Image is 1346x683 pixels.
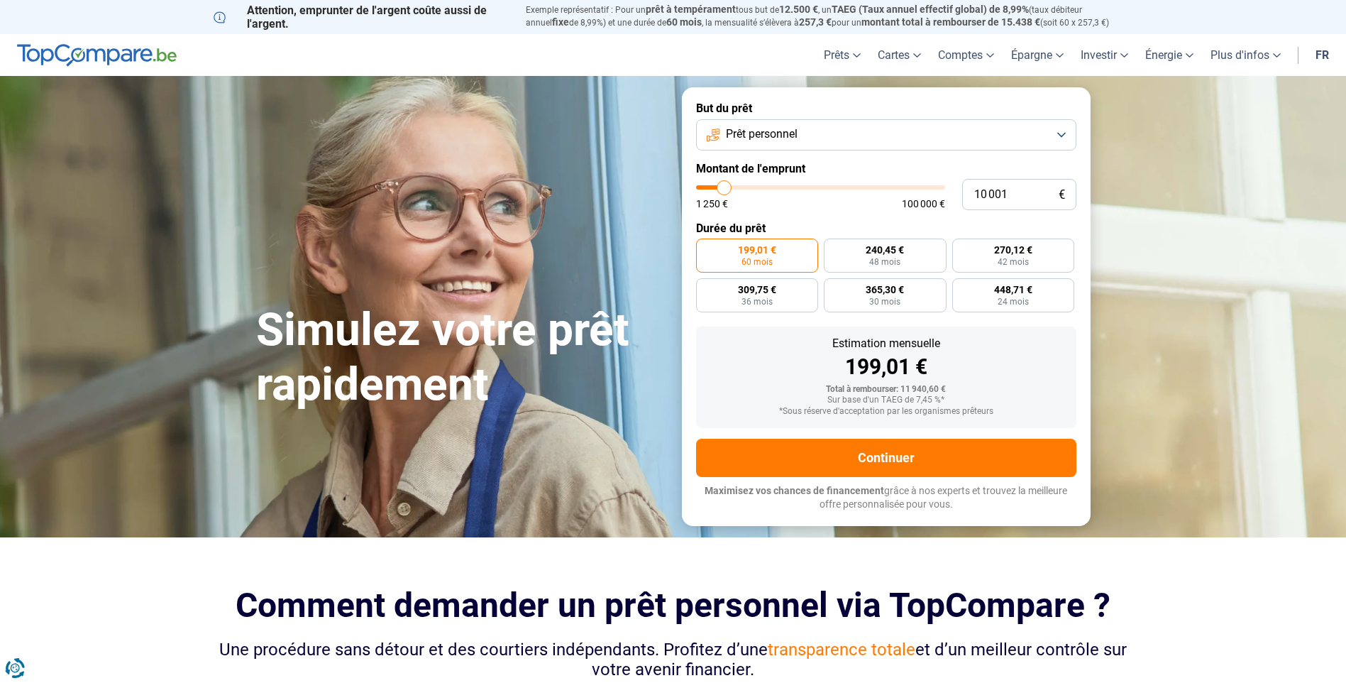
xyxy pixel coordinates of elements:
span: 42 mois [998,258,1029,266]
span: 36 mois [741,297,773,306]
h1: Simulez votre prêt rapidement [256,303,665,412]
div: Sur base d'un TAEG de 7,45 %* [707,395,1065,405]
span: Maximisez vos chances de financement [705,485,884,496]
div: *Sous réserve d'acceptation par les organismes prêteurs [707,407,1065,417]
img: TopCompare [17,44,177,67]
label: But du prêt [696,102,1076,115]
a: Épargne [1003,34,1072,76]
span: montant total à rembourser de 15.438 € [861,16,1040,28]
span: 257,3 € [799,16,832,28]
div: 199,01 € [707,356,1065,378]
a: Cartes [869,34,929,76]
p: Attention, emprunter de l'argent coûte aussi de l'argent. [214,4,509,31]
label: Durée du prêt [696,222,1076,235]
span: Prêt personnel [726,126,798,142]
div: Estimation mensuelle [707,338,1065,349]
span: transparence totale [768,640,915,660]
a: Investir [1072,34,1137,76]
span: 240,45 € [866,245,904,255]
a: Comptes [929,34,1003,76]
span: 309,75 € [738,285,776,295]
a: Énergie [1137,34,1202,76]
a: fr [1307,34,1337,76]
button: Prêt personnel [696,119,1076,151]
span: 365,30 € [866,285,904,295]
span: 60 mois [666,16,702,28]
span: fixe [552,16,569,28]
span: 100 000 € [902,199,945,209]
div: Une procédure sans détour et des courtiers indépendants. Profitez d’une et d’un meilleur contrôle... [214,640,1133,681]
span: 12.500 € [779,4,818,15]
span: 30 mois [869,297,900,306]
span: 270,12 € [994,245,1032,255]
h2: Comment demander un prêt personnel via TopCompare ? [214,586,1133,625]
span: prêt à tempérament [646,4,736,15]
a: Prêts [815,34,869,76]
div: Total à rembourser: 11 940,60 € [707,385,1065,395]
p: grâce à nos experts et trouvez la meilleure offre personnalisée pour vous. [696,484,1076,512]
span: 48 mois [869,258,900,266]
label: Montant de l'emprunt [696,162,1076,175]
button: Continuer [696,439,1076,477]
span: € [1059,189,1065,201]
a: Plus d'infos [1202,34,1289,76]
span: 448,71 € [994,285,1032,295]
span: 199,01 € [738,245,776,255]
p: Exemple représentatif : Pour un tous but de , un (taux débiteur annuel de 8,99%) et une durée de ... [526,4,1133,29]
span: 24 mois [998,297,1029,306]
span: TAEG (Taux annuel effectif global) de 8,99% [832,4,1029,15]
span: 60 mois [741,258,773,266]
span: 1 250 € [696,199,728,209]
